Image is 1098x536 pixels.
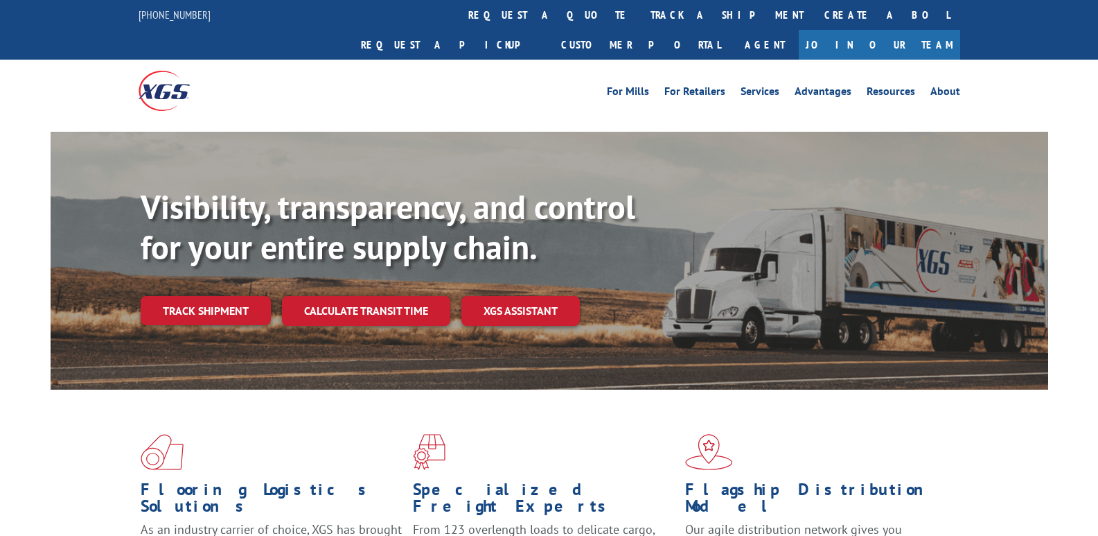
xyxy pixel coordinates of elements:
a: Customer Portal [551,30,731,60]
a: For Retailers [664,86,725,101]
a: Services [741,86,779,101]
a: XGS ASSISTANT [461,296,580,326]
a: About [930,86,960,101]
a: Calculate transit time [282,296,450,326]
a: Agent [731,30,799,60]
img: xgs-icon-focused-on-flooring-red [413,434,445,470]
img: xgs-icon-flagship-distribution-model-red [685,434,733,470]
a: Request a pickup [351,30,551,60]
h1: Specialized Freight Experts [413,481,675,521]
img: xgs-icon-total-supply-chain-intelligence-red [141,434,184,470]
a: [PHONE_NUMBER] [139,8,211,21]
a: Join Our Team [799,30,960,60]
a: Resources [867,86,915,101]
a: Track shipment [141,296,271,325]
b: Visibility, transparency, and control for your entire supply chain. [141,185,635,268]
a: Advantages [795,86,851,101]
a: For Mills [607,86,649,101]
h1: Flagship Distribution Model [685,481,947,521]
h1: Flooring Logistics Solutions [141,481,402,521]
